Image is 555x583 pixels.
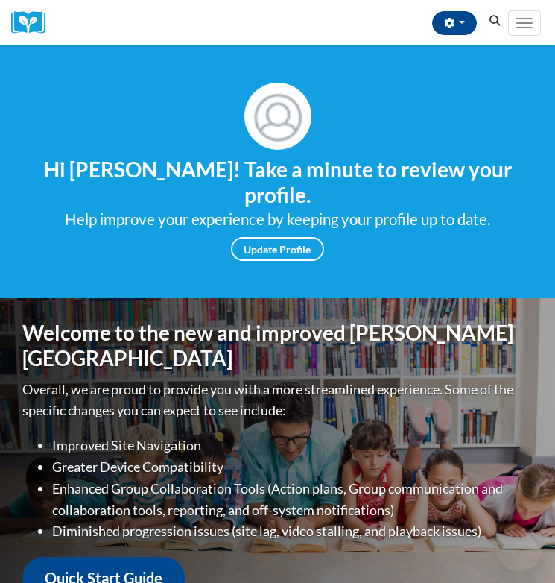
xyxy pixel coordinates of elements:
[11,11,56,34] a: Cox Campus
[52,456,533,478] li: Greater Device Compatibility
[484,12,507,30] button: Search
[52,520,533,542] li: Diminished progression issues (site lag, video stalling, and playback issues)
[52,435,533,456] li: Improved Site Navigation
[52,478,533,521] li: Enhanced Group Collaboration Tools (Action plans, Group communication and collaboration tools, re...
[11,11,56,34] img: Logo brand
[244,83,311,150] img: Profile Image
[22,379,533,422] p: Overall, we are proud to provide you with a more streamlined experience. Some of the specific cha...
[231,237,324,261] a: Update Profile
[11,207,544,232] div: Help improve your experience by keeping your profile up to date.
[22,321,533,371] h1: Welcome to the new and improved [PERSON_NAME][GEOGRAPHIC_DATA]
[432,11,477,35] button: Account Settings
[495,523,543,571] iframe: Button to launch messaging window
[11,157,544,207] h4: Hi [PERSON_NAME]! Take a minute to review your profile.
[489,16,502,27] i: 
